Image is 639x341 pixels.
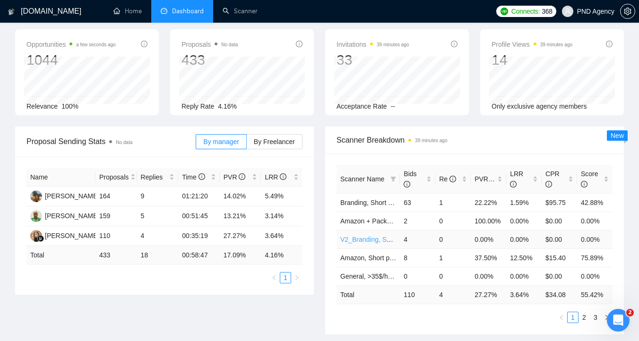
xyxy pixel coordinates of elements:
[261,226,302,246] td: 3.64%
[337,39,409,50] span: Invitations
[95,187,137,206] td: 164
[542,212,577,230] td: $0.00
[439,175,456,183] span: Re
[568,312,578,323] a: 1
[404,170,416,188] span: Bids
[601,312,613,323] button: right
[199,173,205,180] span: info-circle
[435,212,471,230] td: 0
[181,51,238,69] div: 433
[577,248,613,267] td: 75.89%
[95,168,137,187] th: Proposals
[620,8,635,15] a: setting
[141,41,147,47] span: info-circle
[137,168,179,187] th: Replies
[280,273,291,283] a: 1
[579,312,589,323] a: 2
[8,4,15,19] img: logo
[626,309,634,316] span: 2
[607,309,630,332] iframe: Intercom live chat
[400,248,435,267] td: 8
[542,248,577,267] td: $15.40
[76,42,115,47] time: a few seconds ago
[261,246,302,264] td: 4.16 %
[506,193,542,212] td: 1.59%
[178,246,220,264] td: 00:58:47
[449,176,456,182] span: info-circle
[26,136,196,147] span: Proposal Sending Stats
[220,226,261,246] td: 27.27%
[435,248,471,267] td: 1
[621,8,635,15] span: setting
[45,230,99,241] div: [PERSON_NAME]
[451,41,458,47] span: info-circle
[542,267,577,285] td: $0.00
[294,275,300,281] span: right
[30,192,99,199] a: D[PERSON_NAME]
[220,187,261,206] td: 14.02%
[404,181,410,188] span: info-circle
[239,173,245,180] span: info-circle
[99,172,129,182] span: Proposals
[545,170,560,188] span: CPR
[601,312,613,323] li: Next Page
[261,206,302,226] td: 3.14%
[506,285,542,304] td: 3.64 %
[471,285,506,304] td: 27.27 %
[510,170,523,188] span: LRR
[95,226,137,246] td: 110
[340,273,422,280] a: General, >35$/h, no agency
[567,312,579,323] li: 1
[492,51,572,69] div: 14
[61,102,78,110] span: 100%
[492,39,572,50] span: Profile Views
[542,6,552,17] span: 368
[337,134,613,146] span: Scanner Breakdown
[337,285,400,304] td: Total
[137,206,179,226] td: 5
[161,8,167,14] span: dashboard
[391,102,395,110] span: --
[178,187,220,206] td: 01:21:20
[542,193,577,212] td: $95.75
[540,42,572,47] time: 39 minutes ago
[181,102,214,110] span: Reply Rate
[137,187,179,206] td: 9
[337,51,409,69] div: 33
[30,190,42,202] img: D
[506,248,542,267] td: 12.50%
[265,173,286,181] span: LRR
[291,272,302,283] button: right
[590,312,601,323] li: 3
[415,138,447,143] time: 39 minutes ago
[471,212,506,230] td: 100.00%
[30,230,42,242] img: KY
[280,272,291,283] li: 1
[137,246,179,264] td: 18
[620,4,635,19] button: setting
[564,8,571,15] span: user
[268,272,280,283] li: Previous Page
[220,206,261,226] td: 13.21%
[435,285,471,304] td: 4
[611,132,624,139] span: New
[26,168,95,187] th: Name
[218,102,237,110] span: 4.16%
[296,41,302,47] span: info-circle
[268,272,280,283] button: left
[182,173,205,181] span: Time
[435,267,471,285] td: 0
[178,206,220,226] td: 00:51:45
[556,312,567,323] li: Previous Page
[172,7,204,15] span: Dashboard
[471,248,506,267] td: 37.50%
[26,102,58,110] span: Relevance
[400,285,435,304] td: 110
[400,230,435,248] td: 4
[340,217,498,225] a: Amazon + Package, Short prompt, >35$/h, no agency
[30,210,42,222] img: AO
[221,42,238,47] span: No data
[203,138,239,145] span: By manager
[291,272,302,283] li: Next Page
[340,199,468,206] a: Branding, Short Prompt, >36$/h, no agency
